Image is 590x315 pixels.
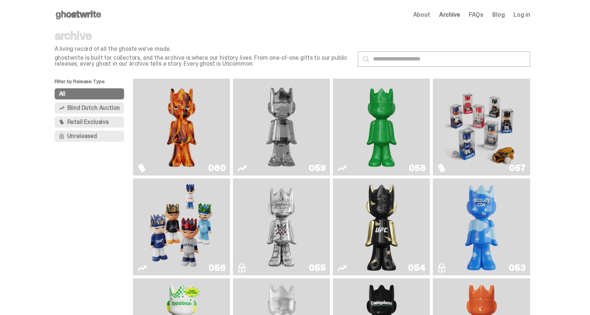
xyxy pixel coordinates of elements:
a: Archive [439,12,460,18]
img: Game Face (2025) [145,181,218,272]
a: Blog [492,12,505,18]
a: Always On Fire [137,82,226,173]
img: Two [245,82,318,173]
img: Schrödinger's ghost: Sunday Green [345,82,418,173]
img: ghooooost [462,181,501,272]
div: 057 [509,164,525,173]
a: Two [237,82,325,173]
a: Schrödinger's ghost: Sunday Green [337,82,425,173]
a: Game Face (2025) [437,82,525,173]
div: 059 [309,164,325,173]
a: FAQs [469,12,483,18]
div: 056 [208,263,226,272]
span: Retail Exclusive [67,119,109,125]
a: Log in [513,12,530,18]
img: I Was There SummerSlam [245,181,318,272]
a: I Was There SummerSlam [237,181,325,272]
button: Blind Dutch Auction [55,102,124,114]
a: Ruby [337,181,425,272]
p: Filter by Release Type [55,79,133,88]
img: Game Face (2025) [445,82,518,173]
button: Unreleased [55,131,124,142]
div: 054 [408,263,425,272]
div: 058 [409,164,425,173]
p: A living record of all the ghosts we've made. [55,46,352,52]
p: archive [55,30,352,42]
button: All [55,88,124,99]
div: 060 [208,164,226,173]
img: Ruby [362,181,401,272]
span: All [59,91,66,97]
a: ghooooost [437,181,525,272]
span: Unreleased [67,133,97,139]
div: 053 [509,263,525,272]
p: ghostwrite is built for collectors, and the archive is where our history lives. From one-of-one g... [55,55,352,67]
div: 055 [309,263,325,272]
a: Game Face (2025) [137,181,226,272]
a: About [413,12,430,18]
span: Blind Dutch Auction [67,105,120,111]
img: Always On Fire [145,82,218,173]
button: Retail Exclusive [55,117,124,128]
